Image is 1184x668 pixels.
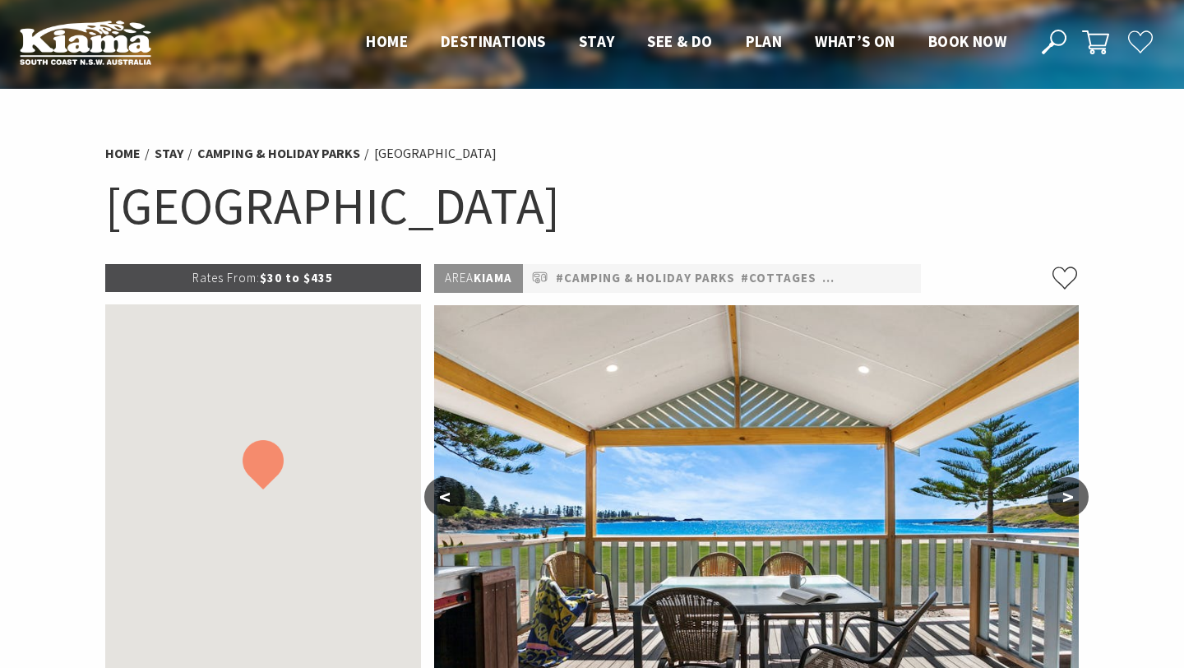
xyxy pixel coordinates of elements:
[746,31,783,51] span: Plan
[579,31,615,51] span: Stay
[741,268,816,289] a: #Cottages
[815,31,895,51] span: What’s On
[822,268,918,289] a: #Pet Friendly
[556,268,735,289] a: #Camping & Holiday Parks
[434,264,523,293] p: Kiama
[441,31,546,51] span: Destinations
[647,31,712,51] span: See & Do
[445,270,474,285] span: Area
[366,31,408,51] span: Home
[105,173,1079,239] h1: [GEOGRAPHIC_DATA]
[155,145,183,162] a: Stay
[374,143,497,165] li: [GEOGRAPHIC_DATA]
[105,145,141,162] a: Home
[424,477,465,517] button: <
[928,31,1006,51] span: Book now
[1048,477,1089,517] button: >
[192,270,260,285] span: Rates From:
[20,20,151,65] img: Kiama Logo
[349,29,1023,56] nav: Main Menu
[197,145,360,162] a: Camping & Holiday Parks
[105,264,421,292] p: $30 to $435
